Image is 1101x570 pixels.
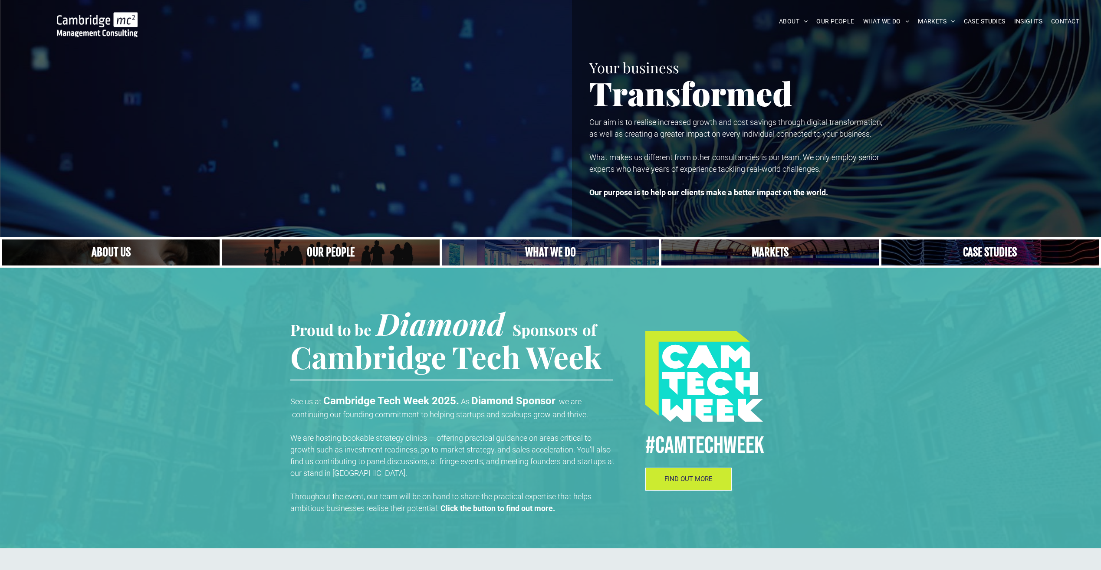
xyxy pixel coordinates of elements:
[914,15,959,28] a: MARKETS
[859,15,914,28] a: WHAT WE DO
[290,397,322,406] span: See us at
[442,239,659,265] a: A yoga teacher lifting his whole body off the ground in the peacock pose
[323,395,459,407] strong: Cambridge Tech Week 2025.
[664,475,713,483] span: FIND OUT MORE
[559,397,582,406] span: we are
[461,397,470,406] span: As
[960,15,1010,28] a: CASE STUDIES
[2,239,220,265] a: Close up of woman's face, centered on her eyes
[589,153,879,174] span: What makes us different from other consultancies is our team. We only employ senior experts who h...
[290,492,592,513] span: Throughout the event, our team will be on hand to share the practical expertise that helps ambiti...
[645,468,732,491] a: FIND OUT MORE
[290,319,371,340] span: Proud to be
[290,336,601,377] span: Cambridge Tech Week
[57,12,138,37] img: Go to Homepage
[645,331,763,422] img: #CAMTECHWEEK logo, digital transformation
[513,319,578,340] span: Sponsors
[589,188,828,197] strong: Our purpose is to help our clients make a better impact on the world.
[589,71,792,115] span: Transformed
[775,15,812,28] a: ABOUT
[881,239,1099,265] a: CASE STUDIES | See an Overview of All Our Case Studies | Cambridge Management Consulting
[812,15,858,28] a: OUR PEOPLE
[1010,15,1047,28] a: INSIGHTS
[290,433,615,478] span: We are hosting bookable strategy clinics — offering practical guidance on areas critical to growt...
[222,239,439,265] a: A crowd in silhouette at sunset, on a rise or lookout point
[589,58,679,77] span: Your business
[292,410,588,419] span: continuing our founding commitment to helping startups and scaleups grow and thrive.
[440,504,555,513] strong: Click the button to find out more.
[57,13,138,23] a: Your Business Transformed | Cambridge Management Consulting
[661,239,879,265] a: Telecoms | Decades of Experience Across Multiple Industries & Regions
[645,431,764,460] span: #CamTECHWEEK
[1047,15,1084,28] a: CONTACT
[376,303,505,344] span: Diamond
[582,319,596,340] span: of
[589,118,882,138] span: Our aim is to realise increased growth and cost savings through digital transformation, as well a...
[471,395,555,407] strong: Diamond Sponsor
